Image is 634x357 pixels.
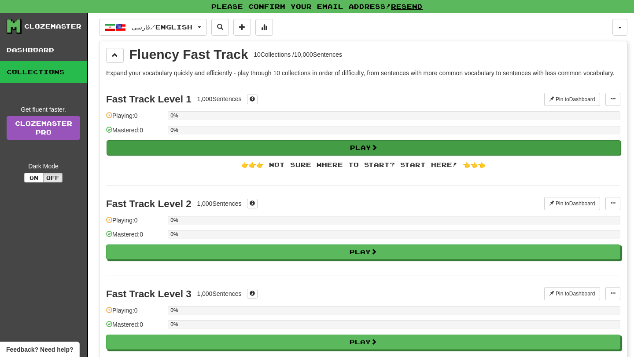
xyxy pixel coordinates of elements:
button: More stats [255,19,273,36]
div: Playing: 0 [106,111,163,126]
span: فارسی / English [132,23,192,31]
div: Get fluent faster. [7,105,80,114]
button: Play [107,140,621,155]
div: 10 Collections / 10,000 Sentences [254,50,342,59]
div: Playing: 0 [106,216,163,230]
div: Fast Track Level 3 [106,288,192,299]
button: Off [43,173,63,182]
button: Play [106,244,620,259]
button: Play [106,335,620,350]
div: Mastered: 0 [106,126,163,140]
div: Fast Track Level 2 [106,198,192,209]
div: Mastered: 0 [106,230,163,244]
button: Search sentences [211,19,229,36]
span: Open feedback widget [6,345,73,354]
div: Mastered: 0 [106,320,163,335]
div: Fast Track Level 1 [106,94,192,105]
button: Pin toDashboard [544,287,600,300]
div: Dark Mode [7,162,80,171]
div: Clozemaster [24,22,81,31]
div: 👉👉👉 Not sure where to start? Start here! 👈👈👈 [106,160,620,169]
button: Pin toDashboard [544,197,600,210]
button: فارسی/English [99,19,207,36]
div: 1,000 Sentences [197,199,241,208]
div: Playing: 0 [106,306,163,321]
button: Add sentence to collection [233,19,251,36]
button: On [24,173,44,182]
div: 1,000 Sentences [197,95,241,103]
div: 1,000 Sentences [197,289,241,298]
div: Fluency Fast Track [129,48,248,61]
a: Resend [391,3,423,10]
a: ClozemasterPro [7,116,80,140]
button: Pin toDashboard [544,93,600,106]
p: Expand your vocabulary quickly and efficiently - play through 10 collections in order of difficul... [106,69,620,77]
